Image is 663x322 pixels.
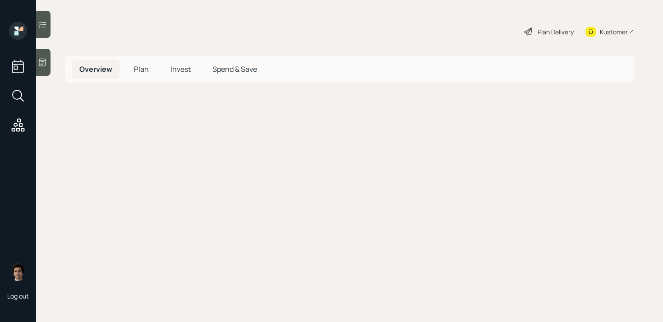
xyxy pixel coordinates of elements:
[134,64,149,74] span: Plan
[79,64,112,74] span: Overview
[7,292,29,300] div: Log out
[538,27,574,37] div: Plan Delivery
[170,64,191,74] span: Invest
[600,27,628,37] div: Kustomer
[212,64,257,74] span: Spend & Save
[9,263,27,281] img: harrison-schaefer-headshot-2.png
